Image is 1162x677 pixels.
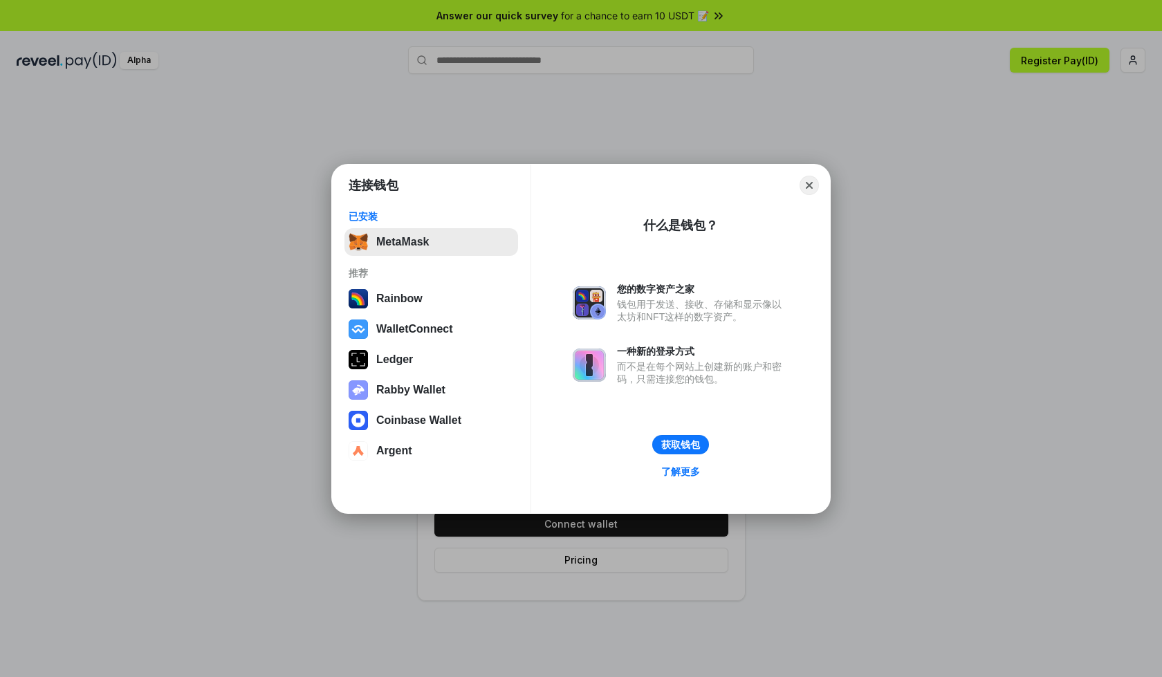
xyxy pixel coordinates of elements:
[344,437,518,465] button: Argent
[349,441,368,461] img: svg+xml,%3Csvg%20width%3D%2228%22%20height%3D%2228%22%20viewBox%3D%220%200%2028%2028%22%20fill%3D...
[573,349,606,382] img: svg+xml,%3Csvg%20xmlns%3D%22http%3A%2F%2Fwww.w3.org%2F2000%2Fsvg%22%20fill%3D%22none%22%20viewBox...
[349,177,398,194] h1: 连接钱包
[349,289,368,308] img: svg+xml,%3Csvg%20width%3D%22120%22%20height%3D%22120%22%20viewBox%3D%220%200%20120%20120%22%20fil...
[344,346,518,373] button: Ledger
[617,345,788,358] div: 一种新的登录方式
[652,435,709,454] button: 获取钱包
[349,411,368,430] img: svg+xml,%3Csvg%20width%3D%2228%22%20height%3D%2228%22%20viewBox%3D%220%200%2028%2028%22%20fill%3D...
[349,319,368,339] img: svg+xml,%3Csvg%20width%3D%2228%22%20height%3D%2228%22%20viewBox%3D%220%200%2028%2028%22%20fill%3D...
[376,323,453,335] div: WalletConnect
[344,376,518,404] button: Rabby Wallet
[349,350,368,369] img: svg+xml,%3Csvg%20xmlns%3D%22http%3A%2F%2Fwww.w3.org%2F2000%2Fsvg%22%20width%3D%2228%22%20height%3...
[349,267,514,279] div: 推荐
[344,315,518,343] button: WalletConnect
[573,286,606,319] img: svg+xml,%3Csvg%20xmlns%3D%22http%3A%2F%2Fwww.w3.org%2F2000%2Fsvg%22%20fill%3D%22none%22%20viewBox...
[643,217,718,234] div: 什么是钱包？
[617,298,788,323] div: 钱包用于发送、接收、存储和显示像以太坊和NFT这样的数字资产。
[349,232,368,252] img: svg+xml,%3Csvg%20fill%3D%22none%22%20height%3D%2233%22%20viewBox%3D%220%200%2035%2033%22%20width%...
[661,465,700,478] div: 了解更多
[376,353,413,366] div: Ledger
[617,360,788,385] div: 而不是在每个网站上创建新的账户和密码，只需连接您的钱包。
[376,384,445,396] div: Rabby Wallet
[344,407,518,434] button: Coinbase Wallet
[376,293,423,305] div: Rainbow
[376,445,412,457] div: Argent
[653,463,708,481] a: 了解更多
[800,176,819,195] button: Close
[344,228,518,256] button: MetaMask
[344,285,518,313] button: Rainbow
[376,236,429,248] div: MetaMask
[617,283,788,295] div: 您的数字资产之家
[349,210,514,223] div: 已安装
[661,438,700,451] div: 获取钱包
[376,414,461,427] div: Coinbase Wallet
[349,380,368,400] img: svg+xml,%3Csvg%20xmlns%3D%22http%3A%2F%2Fwww.w3.org%2F2000%2Fsvg%22%20fill%3D%22none%22%20viewBox...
